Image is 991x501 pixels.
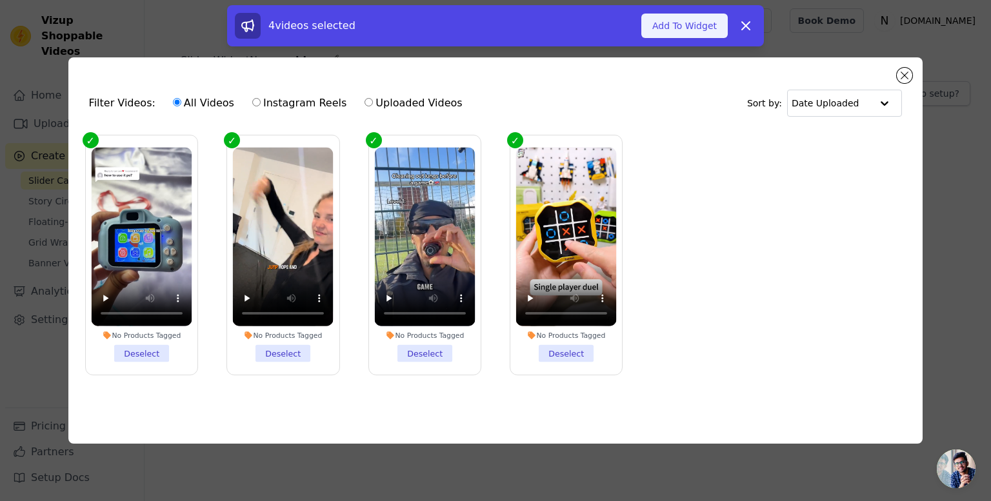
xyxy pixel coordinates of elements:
[233,331,334,340] div: No Products Tagged
[937,449,976,488] div: Open chat
[364,95,463,112] label: Uploaded Videos
[268,19,355,32] span: 4 videos selected
[91,331,192,340] div: No Products Tagged
[374,331,475,340] div: No Products Tagged
[897,68,912,83] button: Close modal
[747,90,903,117] div: Sort by:
[252,95,347,112] label: Instagram Reels
[172,95,235,112] label: All Videos
[516,331,617,340] div: No Products Tagged
[641,14,728,38] button: Add To Widget
[89,88,470,118] div: Filter Videos:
